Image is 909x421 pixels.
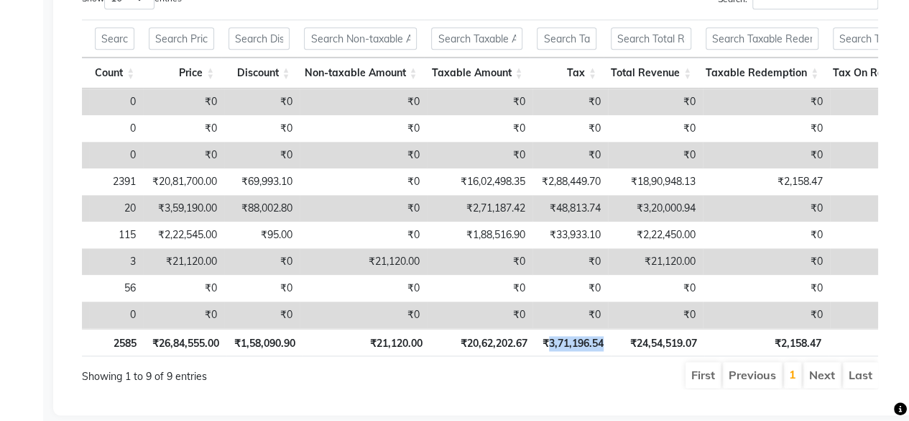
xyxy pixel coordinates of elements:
td: ₹0 [224,115,300,142]
td: ₹0 [703,222,830,248]
td: ₹33,933.10 [532,222,608,248]
td: 0 [89,302,143,328]
td: ₹2,22,545.00 [143,222,224,248]
td: ₹0 [608,275,703,302]
td: ₹0 [703,115,830,142]
td: 0 [89,142,143,168]
td: ₹0 [143,275,224,302]
td: 0 [89,89,143,115]
td: ₹0 [427,142,532,168]
th: Tax: activate to sort column ascending [530,58,604,89]
input: Search Taxable Redemption [706,27,818,50]
td: ₹0 [143,302,224,328]
td: 0 [89,115,143,142]
td: ₹0 [703,248,830,275]
input: Search Tax [537,27,596,50]
td: ₹2,22,450.00 [608,222,703,248]
td: ₹16,02,498.35 [427,168,532,195]
td: ₹21,120.00 [608,248,703,275]
td: ₹0 [224,248,300,275]
td: ₹0 [532,142,608,168]
td: ₹88,002.80 [224,195,300,222]
td: ₹2,158.47 [703,168,830,195]
th: ₹2,158.47 [704,328,829,356]
th: Count: activate to sort column ascending [88,58,142,89]
td: 3 [89,248,143,275]
td: ₹0 [300,222,427,248]
th: ₹3,71,196.54 [535,328,611,356]
td: ₹0 [143,142,224,168]
td: ₹3,59,190.00 [143,195,224,222]
div: Showing 1 to 9 of 9 entries [82,361,401,384]
td: ₹0 [427,89,532,115]
td: ₹0 [143,89,224,115]
td: ₹21,120.00 [300,248,427,275]
td: ₹0 [532,89,608,115]
td: ₹0 [703,89,830,115]
td: ₹21,120.00 [143,248,224,275]
td: ₹0 [532,248,608,275]
td: ₹0 [143,115,224,142]
td: ₹0 [703,142,830,168]
td: ₹18,90,948.13 [608,168,703,195]
a: 1 [789,367,796,381]
td: ₹0 [532,302,608,328]
th: Taxable Amount: activate to sort column ascending [424,58,530,89]
th: ₹24,54,519.07 [611,328,704,356]
td: ₹0 [703,302,830,328]
input: Search Price [149,27,214,50]
input: Search Taxable Amount [431,27,522,50]
td: ₹0 [703,275,830,302]
td: ₹48,813.74 [532,195,608,222]
td: ₹0 [608,115,703,142]
td: 2391 [89,168,143,195]
td: ₹0 [427,115,532,142]
td: ₹0 [427,275,532,302]
td: ₹0 [300,302,427,328]
td: ₹0 [224,89,300,115]
td: 20 [89,195,143,222]
td: ₹69,993.10 [224,168,300,195]
th: Discount: activate to sort column ascending [221,58,297,89]
td: ₹0 [608,89,703,115]
td: ₹0 [532,115,608,142]
th: 2585 [90,328,144,356]
td: ₹20,81,700.00 [143,168,224,195]
td: ₹0 [300,195,427,222]
th: Total Revenue: activate to sort column ascending [604,58,698,89]
td: ₹0 [300,275,427,302]
td: ₹2,88,449.70 [532,168,608,195]
td: ₹0 [427,248,532,275]
td: ₹1,88,516.90 [427,222,532,248]
td: ₹0 [300,89,427,115]
input: Search Non-taxable Amount [304,27,417,50]
input: Search Count [95,27,135,50]
th: ₹20,62,202.67 [430,328,535,356]
th: ₹1,58,090.90 [226,328,303,356]
th: Non-taxable Amount: activate to sort column ascending [297,58,424,89]
td: ₹0 [300,142,427,168]
td: ₹0 [300,168,427,195]
th: Price: activate to sort column ascending [142,58,221,89]
td: ₹0 [703,195,830,222]
input: Search Discount [229,27,290,50]
td: ₹3,20,000.94 [608,195,703,222]
th: Taxable Redemption: activate to sort column ascending [698,58,826,89]
td: ₹0 [608,302,703,328]
th: ₹26,84,555.00 [144,328,226,356]
td: ₹0 [608,142,703,168]
td: ₹0 [532,275,608,302]
td: ₹0 [224,302,300,328]
td: ₹2,71,187.42 [427,195,532,222]
td: 115 [89,222,143,248]
td: ₹0 [224,275,300,302]
td: ₹95.00 [224,222,300,248]
td: 56 [89,275,143,302]
td: ₹0 [427,302,532,328]
td: ₹0 [300,115,427,142]
td: ₹0 [224,142,300,168]
th: ₹21,120.00 [303,328,430,356]
input: Search Total Revenue [611,27,691,50]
